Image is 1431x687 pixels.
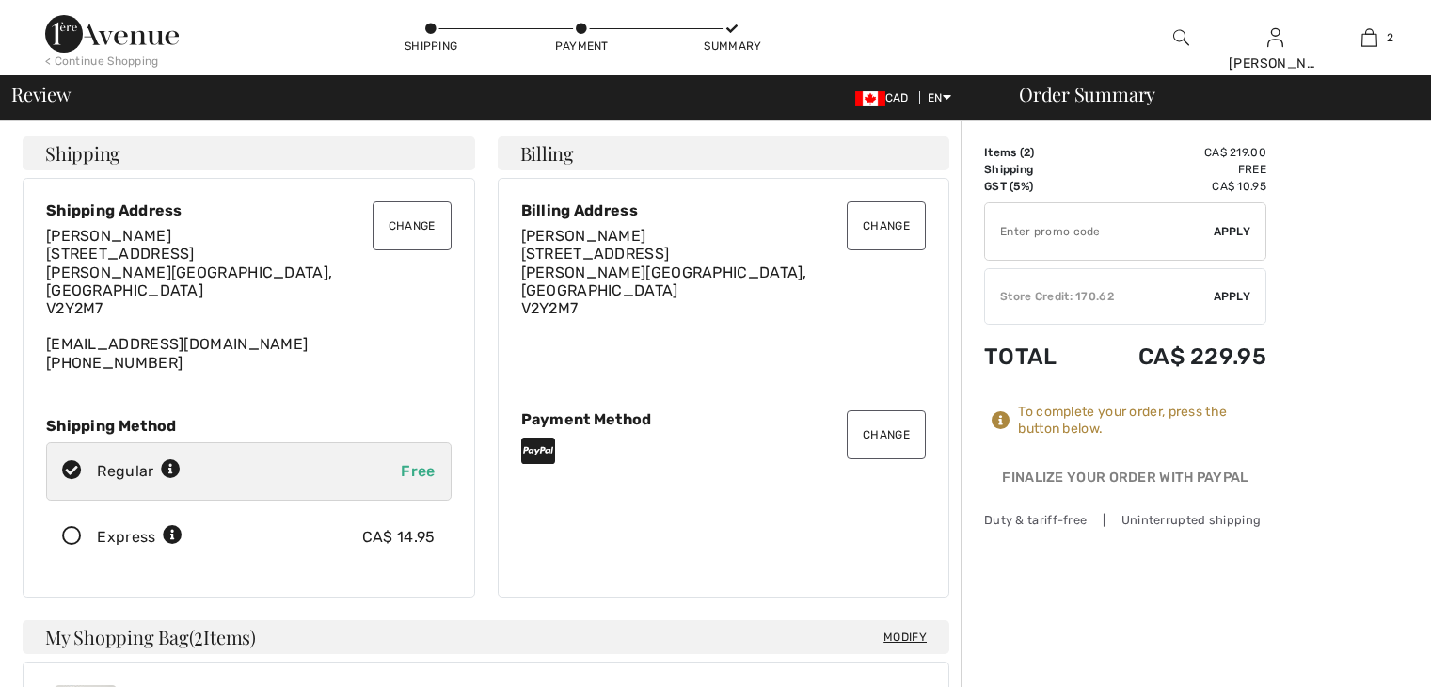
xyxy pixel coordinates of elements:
[1267,26,1283,49] img: My Info
[1214,288,1251,305] span: Apply
[11,85,71,104] span: Review
[1087,178,1266,195] td: CA$ 10.95
[855,91,916,104] span: CAD
[1387,29,1393,46] span: 2
[1361,26,1377,49] img: My Bag
[46,201,452,219] div: Shipping Address
[97,526,183,549] div: Express
[855,91,885,106] img: Canadian Dollar
[847,410,926,459] button: Change
[984,144,1087,161] td: Items ( )
[521,227,646,245] span: [PERSON_NAME]
[23,620,949,654] h4: My Shopping Bag
[928,91,951,104] span: EN
[46,417,452,435] div: Shipping Method
[521,201,927,219] div: Billing Address
[362,526,436,549] div: CA$ 14.95
[984,511,1266,529] div: Duty & tariff-free | Uninterrupted shipping
[401,462,435,480] span: Free
[883,628,927,647] span: Modify
[996,85,1420,104] div: Order Summary
[520,144,574,163] span: Billing
[985,288,1214,305] div: Store Credit: 170.62
[194,623,203,647] span: 2
[97,460,181,483] div: Regular
[1087,144,1266,161] td: CA$ 219.00
[45,15,179,53] img: 1ère Avenue
[553,38,610,55] div: Payment
[45,144,120,163] span: Shipping
[189,624,256,649] span: ( Items)
[46,227,452,372] div: [EMAIL_ADDRESS][DOMAIN_NAME] [PHONE_NUMBER]
[984,161,1087,178] td: Shipping
[985,203,1214,260] input: Promo code
[1087,325,1266,389] td: CA$ 229.95
[1173,26,1189,49] img: search the website
[521,245,807,317] span: [STREET_ADDRESS] [PERSON_NAME][GEOGRAPHIC_DATA], [GEOGRAPHIC_DATA] V2Y2M7
[403,38,459,55] div: Shipping
[45,53,159,70] div: < Continue Shopping
[46,245,332,317] span: [STREET_ADDRESS] [PERSON_NAME][GEOGRAPHIC_DATA], [GEOGRAPHIC_DATA] V2Y2M7
[1229,54,1321,73] div: [PERSON_NAME]
[1323,26,1415,49] a: 2
[1214,223,1251,240] span: Apply
[1087,161,1266,178] td: Free
[1024,146,1030,159] span: 2
[373,201,452,250] button: Change
[46,227,171,245] span: [PERSON_NAME]
[1018,404,1266,438] div: To complete your order, press the button below.
[984,325,1087,389] td: Total
[521,410,927,428] div: Payment Method
[984,468,1266,496] div: Finalize Your Order with PayPal
[984,178,1087,195] td: GST (5%)
[847,201,926,250] button: Change
[1267,28,1283,46] a: Sign In
[704,38,760,55] div: Summary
